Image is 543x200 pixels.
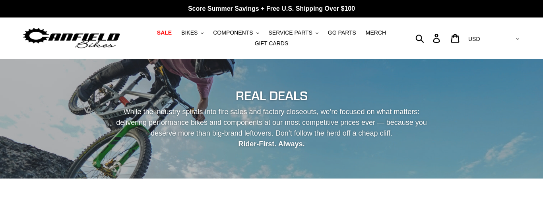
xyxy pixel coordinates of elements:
[264,27,322,38] button: SERVICE PARTS
[153,27,176,38] a: SALE
[328,29,356,36] span: GG PARTS
[238,140,304,148] strong: Rider-First. Always.
[22,26,121,51] img: Canfield Bikes
[181,29,198,36] span: BIKES
[157,29,172,36] span: SALE
[213,29,253,36] span: COMPONENTS
[109,107,434,150] p: While the industry spirals into fire sales and factory closeouts, we’re focused on what matters: ...
[255,40,289,47] span: GIFT CARDS
[324,27,360,38] a: GG PARTS
[362,27,390,38] a: MERCH
[209,27,263,38] button: COMPONENTS
[177,27,208,38] button: BIKES
[366,29,386,36] span: MERCH
[55,88,488,103] h2: REAL DEALS
[268,29,312,36] span: SERVICE PARTS
[251,38,293,49] a: GIFT CARDS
